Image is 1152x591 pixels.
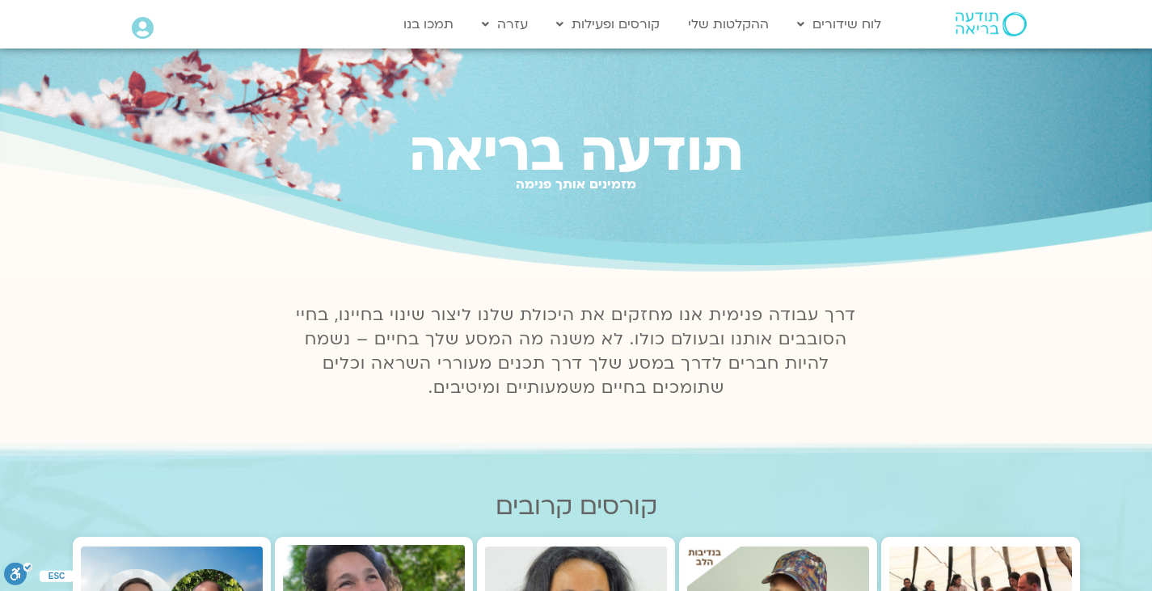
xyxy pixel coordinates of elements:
h2: קורסים קרובים [73,492,1080,521]
a: עזרה [474,9,536,40]
a: לוח שידורים [789,9,889,40]
a: ההקלטות שלי [680,9,777,40]
a: קורסים ופעילות [548,9,668,40]
a: תמכו בנו [395,9,462,40]
p: דרך עבודה פנימית אנו מחזקים את היכולת שלנו ליצור שינוי בחיינו, בחיי הסובבים אותנו ובעולם כולו. לא... [287,303,866,400]
img: תודעה בריאה [956,12,1027,36]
